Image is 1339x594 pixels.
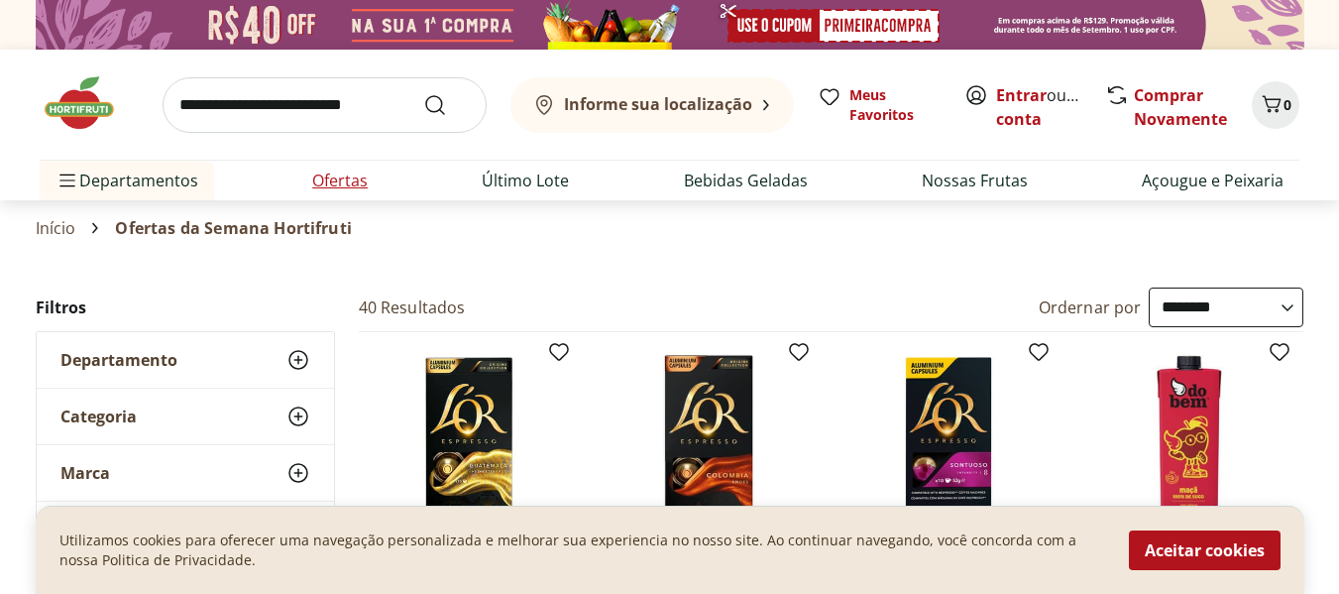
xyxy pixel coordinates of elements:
[684,169,808,192] a: Bebidas Geladas
[37,332,334,388] button: Departamento
[36,288,335,327] h2: Filtros
[854,348,1043,536] img: Cápsulas De Café L'Or Espresso Sontuoso 52G
[37,502,334,557] button: Preço
[115,219,351,237] span: Ofertas da Semana Hortifruti
[614,348,803,536] img: Cápsulas de Café Espresso Colômbia L'OR 52g
[37,389,334,444] button: Categoria
[996,84,1105,130] a: Criar conta
[59,531,1105,570] p: Utilizamos cookies para oferecer uma navegação personalizada e melhorar sua experiencia no nosso ...
[56,157,79,204] button: Menu
[510,77,794,133] button: Informe sua localização
[1129,531,1281,570] button: Aceitar cookies
[996,83,1084,131] span: ou
[1283,95,1291,114] span: 0
[37,445,334,501] button: Marca
[375,348,563,536] img: Cápsulas de Café Expresso Guatemala L'OR 52g
[996,84,1047,106] a: Entrar
[1134,84,1227,130] a: Comprar Novamente
[163,77,487,133] input: search
[40,73,139,133] img: Hortifruti
[849,85,941,125] span: Meus Favoritos
[1095,348,1283,536] img: SUCO MACA 100% DO BEM 1000ML
[312,169,368,192] a: Ofertas
[36,219,76,237] a: Início
[1142,169,1283,192] a: Açougue e Peixaria
[359,297,466,318] h2: 40 Resultados
[482,169,569,192] a: Último Lote
[60,463,110,483] span: Marca
[60,407,137,426] span: Categoria
[564,93,752,115] b: Informe sua localização
[1039,297,1142,318] label: Ordernar por
[1252,81,1299,129] button: Carrinho
[818,85,941,125] a: Meus Favoritos
[922,169,1028,192] a: Nossas Frutas
[423,93,471,117] button: Submit Search
[56,157,198,204] span: Departamentos
[60,350,177,370] span: Departamento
